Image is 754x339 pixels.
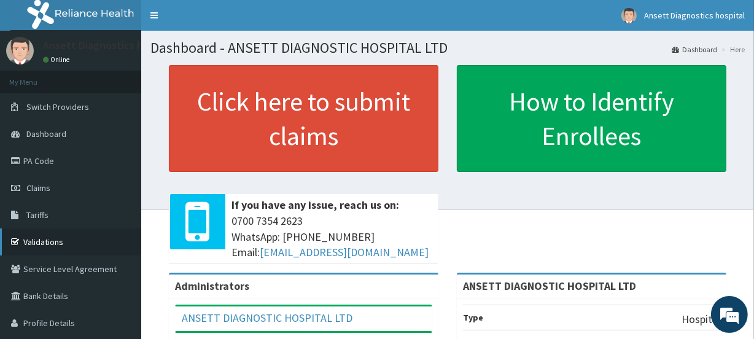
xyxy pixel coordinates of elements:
div: Chat with us now [64,69,206,85]
a: Dashboard [672,44,717,55]
b: Type [463,312,483,323]
b: Administrators [175,279,249,293]
span: We're online! [71,95,169,219]
a: How to Identify Enrollees [457,65,726,172]
strong: ANSETT DIAGNOSTIC HOSPITAL LTD [463,279,636,293]
span: Tariffs [26,209,49,220]
textarea: Type your message and hit 'Enter' [6,216,234,259]
a: Click here to submit claims [169,65,438,172]
span: Ansett Diagnostics hospital [644,10,745,21]
div: Minimize live chat window [201,6,231,36]
h1: Dashboard - ANSETT DIAGNOSTIC HOSPITAL LTD [150,40,745,56]
span: Switch Providers [26,101,89,112]
b: If you have any issue, reach us on: [231,198,399,212]
span: 0700 7354 2623 WhatsApp: [PHONE_NUMBER] Email: [231,213,432,260]
a: ANSETT DIAGNOSTIC HOSPITAL LTD [182,311,352,325]
a: [EMAIL_ADDRESS][DOMAIN_NAME] [260,245,429,259]
p: Hospital [682,311,720,327]
span: Dashboard [26,128,66,139]
li: Here [718,44,745,55]
img: User Image [621,8,637,23]
img: User Image [6,37,34,64]
span: Claims [26,182,50,193]
a: Online [43,55,72,64]
p: Ansett Diagnostics hospital [43,40,176,51]
img: d_794563401_company_1708531726252_794563401 [23,61,50,92]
